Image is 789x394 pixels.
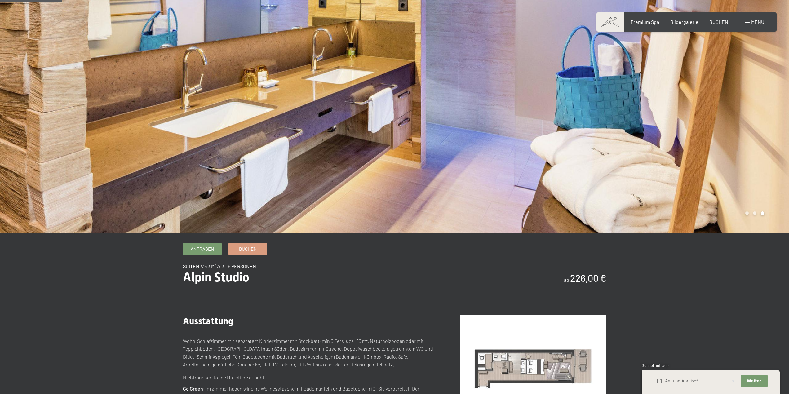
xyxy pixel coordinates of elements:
[570,272,606,284] b: 226,00 €
[751,19,764,25] span: Menü
[564,277,569,283] span: ab
[183,337,436,369] p: Wohn-Schlafzimmer mit separatem Kinderzimmer mit Stockbett (min 3 Pers.), ca. 43 m², Naturholzbod...
[239,246,257,252] span: Buchen
[229,243,267,255] a: Buchen
[183,270,249,285] span: Alpin Studio
[741,375,767,387] button: Weiter
[709,19,728,25] a: BUCHEN
[670,19,698,25] a: Bildergalerie
[183,263,256,269] span: Suiten // 43 m² // 3 - 5 Personen
[191,246,214,252] span: Anfragen
[631,19,659,25] a: Premium Spa
[183,386,203,392] strong: Go Green
[183,316,233,326] span: Ausstattung
[747,378,761,384] span: Weiter
[642,363,669,368] span: Schnellanfrage
[183,243,221,255] a: Anfragen
[183,374,436,382] p: Nichtraucher. Keine Haustiere erlaubt.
